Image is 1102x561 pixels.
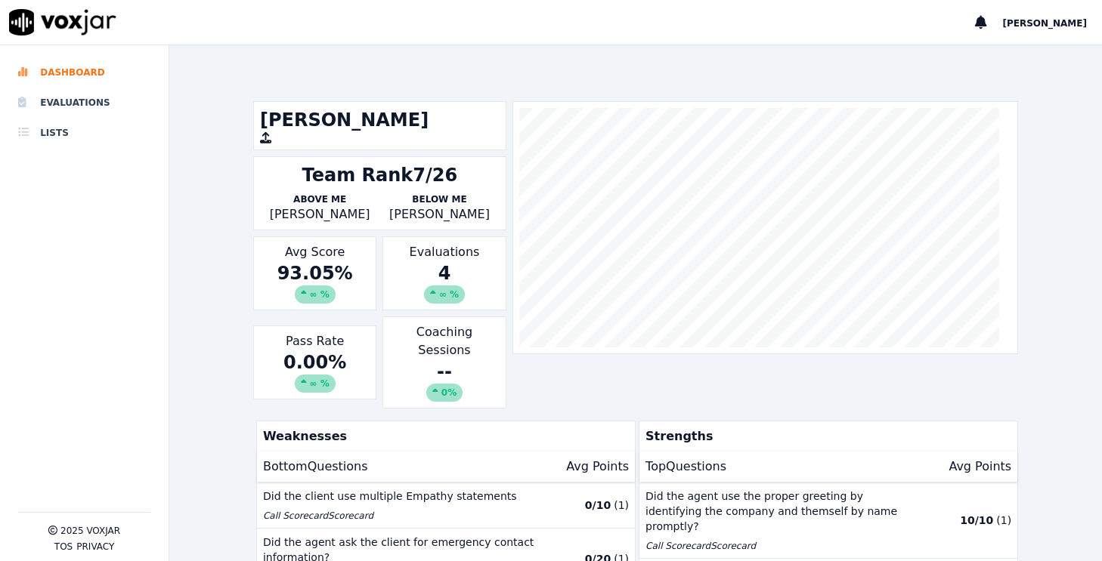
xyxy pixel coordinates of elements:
[426,384,463,402] div: 0%
[302,163,458,187] div: Team Rank 7/26
[54,541,73,553] button: TOS
[382,236,506,310] div: Evaluations
[996,513,1011,528] p: ( 1 )
[76,541,114,553] button: Privacy
[260,350,370,393] div: 0.00 %
[645,458,726,476] p: Top Questions
[260,193,379,205] p: Above Me
[253,236,376,310] div: Avg Score
[260,261,370,304] div: 93.05 %
[257,482,635,529] button: Did the client use multiple Empathy statements Call ScorecardScorecard 0/10 (1)
[379,193,499,205] p: Below Me
[18,88,150,118] a: Evaluations
[18,57,150,88] a: Dashboard
[645,489,920,534] p: Did the agent use the proper greeting by identifying the company and themself by name promptly?
[260,205,379,223] p: [PERSON_NAME]
[379,205,499,223] p: [PERSON_NAME]
[639,421,1011,452] p: Strengths
[389,359,499,402] div: --
[639,482,1017,559] button: Did the agent use the proper greeting by identifying the company and themself by name promptly? C...
[645,540,920,552] p: Call Scorecard Scorecard
[566,458,629,476] p: Avg Points
[263,458,368,476] p: Bottom Questions
[253,325,376,399] div: Pass Rate
[1002,14,1102,32] button: [PERSON_NAME]
[1002,18,1087,29] span: [PERSON_NAME]
[257,421,629,452] p: Weaknesses
[295,285,336,304] div: ∞ %
[18,118,150,148] a: Lists
[960,513,993,528] p: 10 / 10
[260,108,500,132] h1: [PERSON_NAME]
[382,316,506,408] div: Coaching Sessions
[614,498,629,513] p: ( 1 )
[263,489,537,504] p: Did the client use multiple Empathy statements
[424,285,465,304] div: ∞ %
[60,525,120,537] p: 2025 Voxjar
[263,510,537,522] p: Call Scorecard Scorecard
[9,9,116,35] img: voxjar logo
[585,498,611,513] p: 0 / 10
[389,261,499,304] div: 4
[949,458,1011,476] p: Avg Points
[295,375,336,393] div: ∞ %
